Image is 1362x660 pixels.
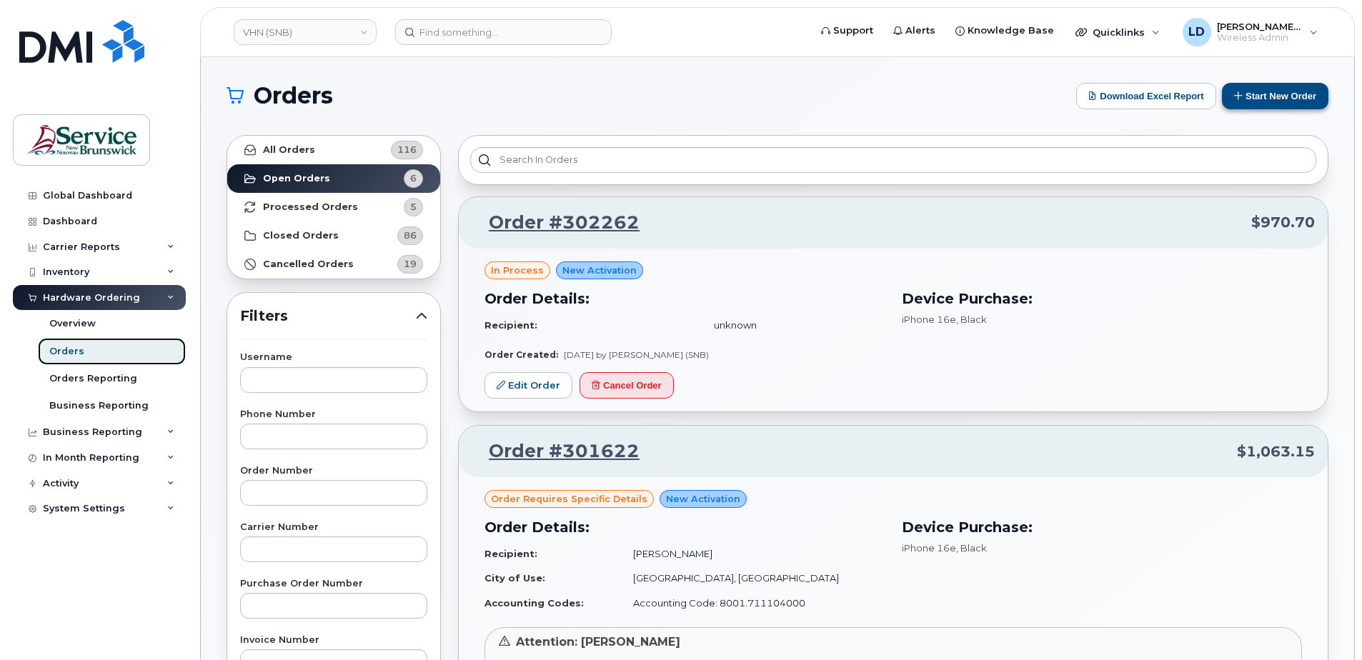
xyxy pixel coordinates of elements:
[227,221,440,250] a: Closed Orders86
[263,173,330,184] strong: Open Orders
[240,636,427,645] label: Invoice Number
[484,516,885,538] h3: Order Details:
[902,288,1302,309] h3: Device Purchase:
[410,171,417,185] span: 6
[1251,212,1315,233] span: $970.70
[470,147,1316,173] input: Search in orders
[666,492,740,506] span: New Activation
[620,541,885,566] td: [PERSON_NAME]
[484,548,537,559] strong: Recipient:
[484,288,885,309] h3: Order Details:
[580,372,674,399] button: Cancel Order
[263,259,354,270] strong: Cancelled Orders
[263,144,315,156] strong: All Orders
[620,566,885,591] td: [GEOGRAPHIC_DATA], [GEOGRAPHIC_DATA]
[491,492,647,506] span: Order requires Specific details
[227,193,440,221] a: Processed Orders5
[1076,83,1216,109] button: Download Excel Report
[227,164,440,193] a: Open Orders6
[472,210,640,236] a: Order #302262
[620,591,885,616] td: Accounting Code: 8001.711104000
[240,523,427,532] label: Carrier Number
[404,229,417,242] span: 86
[484,349,558,360] strong: Order Created:
[240,466,427,476] label: Order Number
[956,314,987,325] span: , Black
[902,314,956,325] span: iPhone 16e
[240,410,427,419] label: Phone Number
[484,572,545,584] strong: City of Use:
[484,372,572,399] a: Edit Order
[227,250,440,279] a: Cancelled Orders19
[1222,83,1328,109] button: Start New Order
[516,635,680,649] span: Attention: [PERSON_NAME]
[902,516,1302,538] h3: Device Purchase:
[263,230,339,241] strong: Closed Orders
[240,306,416,326] span: Filters
[397,143,417,156] span: 116
[701,313,885,338] td: unknown
[956,542,987,554] span: , Black
[240,353,427,362] label: Username
[564,349,709,360] span: [DATE] by [PERSON_NAME] (SNB)
[410,200,417,214] span: 5
[484,319,537,331] strong: Recipient:
[472,439,640,464] a: Order #301622
[254,85,333,106] span: Orders
[902,542,956,554] span: iPhone 16e
[491,264,544,277] span: in process
[263,201,358,213] strong: Processed Orders
[1237,441,1315,462] span: $1,063.15
[227,136,440,164] a: All Orders116
[404,257,417,271] span: 19
[562,264,637,277] span: New Activation
[484,597,584,609] strong: Accounting Codes:
[240,579,427,589] label: Purchase Order Number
